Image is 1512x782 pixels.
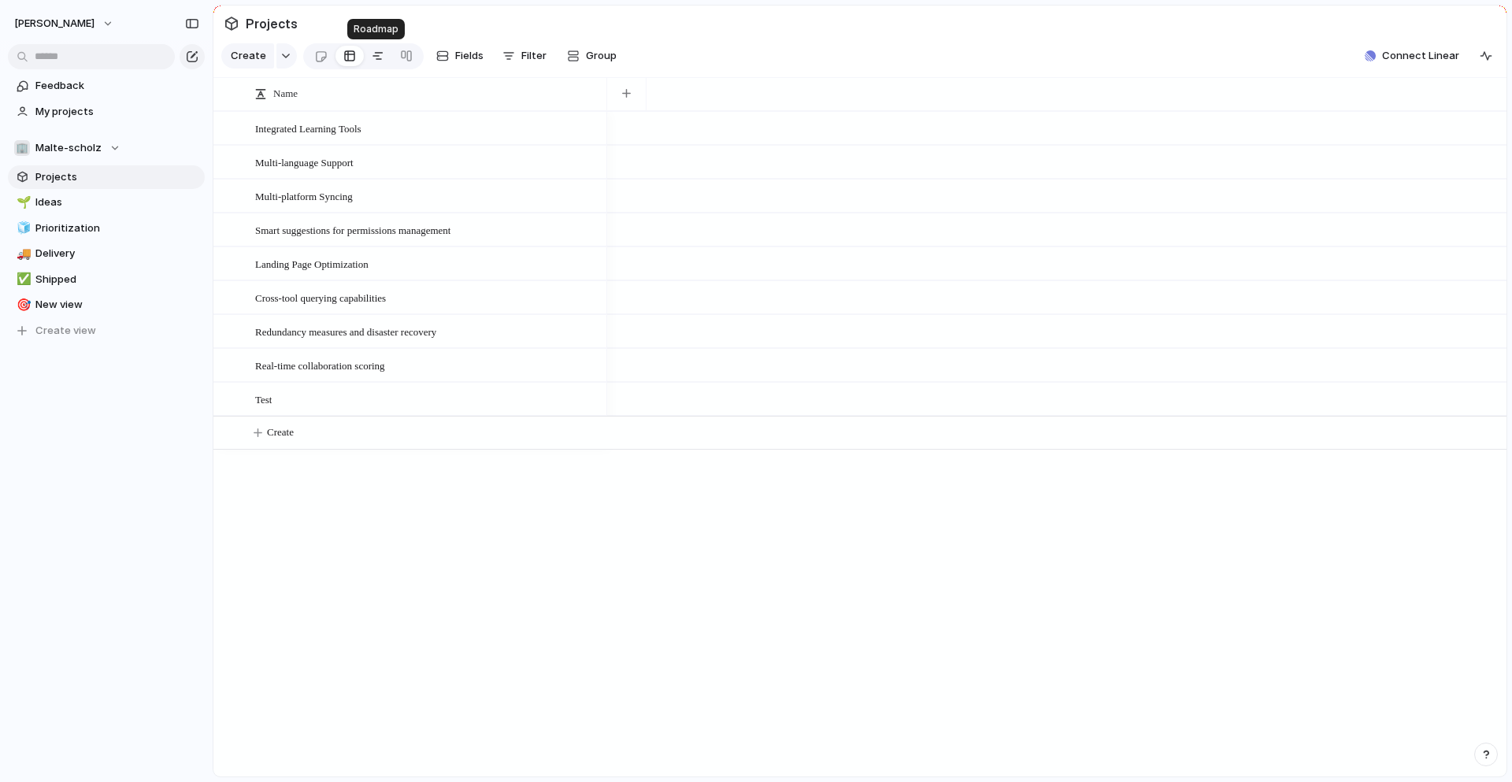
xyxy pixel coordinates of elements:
[35,104,199,120] span: My projects
[8,319,205,343] button: Create view
[273,86,298,102] span: Name
[430,43,490,69] button: Fields
[255,153,354,171] span: Multi-language Support
[14,16,94,32] span: [PERSON_NAME]
[231,48,266,64] span: Create
[14,221,30,236] button: 🧊
[17,194,28,212] div: 🌱
[35,169,199,185] span: Projects
[255,119,361,137] span: Integrated Learning Tools
[255,221,450,239] span: Smart suggestions for permissions management
[521,48,547,64] span: Filter
[243,9,301,38] span: Projects
[1358,44,1466,68] button: Connect Linear
[35,78,199,94] span: Feedback
[35,272,199,287] span: Shipped
[17,219,28,237] div: 🧊
[17,245,28,263] div: 🚚
[14,246,30,261] button: 🚚
[8,165,205,189] a: Projects
[35,140,102,156] span: Malte-scholz
[8,136,205,160] button: 🏢Malte-scholz
[255,322,436,340] span: Redundancy measures and disaster recovery
[14,297,30,313] button: 🎯
[35,246,199,261] span: Delivery
[8,217,205,240] a: 🧊Prioritization
[8,242,205,265] a: 🚚Delivery
[255,288,386,306] span: Cross-tool querying capabilities
[35,195,199,210] span: Ideas
[586,48,617,64] span: Group
[8,191,205,214] a: 🌱Ideas
[255,356,385,374] span: Real-time collaboration scoring
[347,19,405,39] div: Roadmap
[8,293,205,317] a: 🎯New view
[8,268,205,291] a: ✅Shipped
[255,390,272,408] span: Test
[8,100,205,124] a: My projects
[8,74,205,98] a: Feedback
[1382,48,1459,64] span: Connect Linear
[17,296,28,314] div: 🎯
[14,195,30,210] button: 🌱
[455,48,484,64] span: Fields
[267,424,294,440] span: Create
[35,221,199,236] span: Prioritization
[7,11,122,36] button: [PERSON_NAME]
[559,43,624,69] button: Group
[35,323,96,339] span: Create view
[255,254,369,272] span: Landing Page Optimization
[255,187,353,205] span: Multi-platform Syncing
[496,43,553,69] button: Filter
[221,43,274,69] button: Create
[17,270,28,288] div: ✅
[14,140,30,156] div: 🏢
[14,272,30,287] button: ✅
[35,297,199,313] span: New view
